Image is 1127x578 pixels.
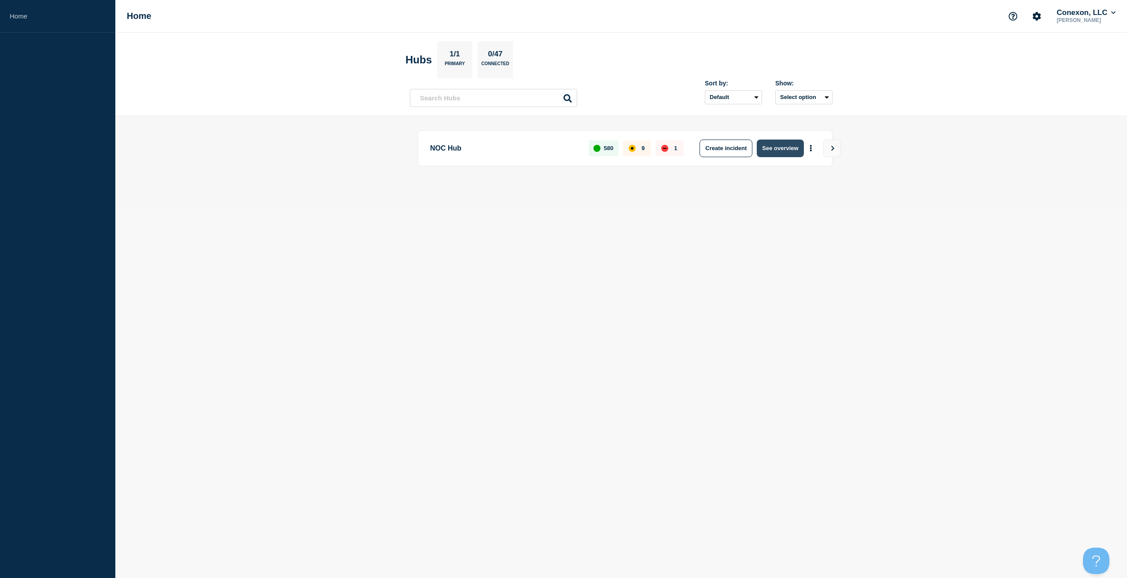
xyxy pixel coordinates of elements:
[446,50,464,61] p: 1/1
[661,145,668,152] div: down
[481,61,509,70] p: Connected
[775,80,832,87] div: Show:
[410,89,577,107] input: Search Hubs
[593,145,600,152] div: up
[757,140,803,157] button: See overview
[705,80,762,87] div: Sort by:
[1055,17,1117,23] p: [PERSON_NAME]
[604,145,614,151] p: 580
[705,90,762,104] select: Sort by
[485,50,506,61] p: 0/47
[430,140,578,157] p: NOC Hub
[805,140,817,156] button: More actions
[445,61,465,70] p: Primary
[1004,7,1022,26] button: Support
[823,140,841,157] button: View
[700,140,752,157] button: Create incident
[1055,8,1117,17] button: Conexon, LLC
[775,90,832,104] button: Select option
[641,145,645,151] p: 9
[629,145,636,152] div: affected
[674,145,677,151] p: 1
[1083,548,1109,574] iframe: Help Scout Beacon - Open
[1028,7,1046,26] button: Account settings
[127,11,151,21] h1: Home
[405,54,432,66] h2: Hubs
